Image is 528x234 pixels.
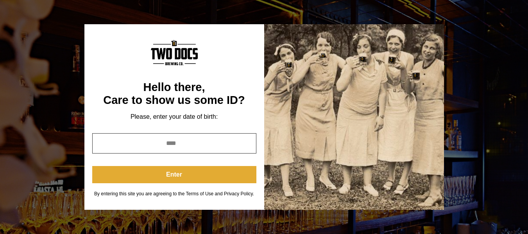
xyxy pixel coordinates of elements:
input: year [92,133,256,154]
button: Enter [92,166,256,183]
div: By entering this site you are agreeing to the Terms of Use and Privacy Policy. [92,191,256,197]
img: Content Logo [151,40,198,65]
div: Please, enter your date of birth: [92,113,256,121]
div: Hello there, Care to show us some ID? [92,81,256,107]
